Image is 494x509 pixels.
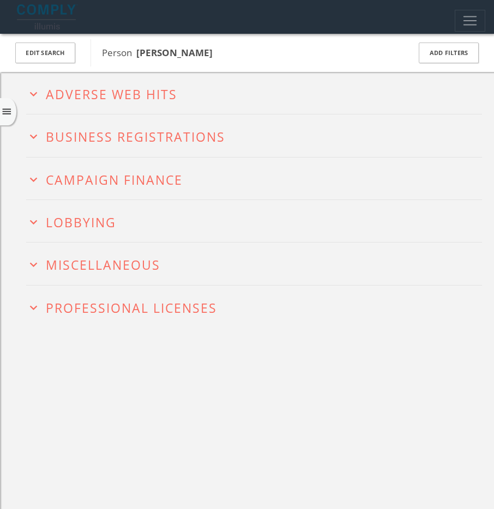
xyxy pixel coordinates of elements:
span: Lobbying [46,214,116,231]
button: expand_moreAdverse Web Hits [26,84,482,101]
button: expand_moreMiscellaneous [26,255,482,272]
button: expand_moreProfessional Licenses [26,298,482,315]
button: expand_moreCampaign Finance [26,170,482,187]
span: Campaign Finance [46,171,183,189]
button: expand_moreLobbying [26,213,482,229]
span: Business Registrations [46,128,225,146]
button: Edit Search [15,43,75,64]
i: expand_more [26,257,41,272]
i: expand_more [26,215,41,229]
i: expand_more [26,172,41,187]
button: expand_moreBusiness Registrations [26,127,482,144]
span: Miscellaneous [46,256,160,274]
b: [PERSON_NAME] [136,46,213,59]
span: Person [102,46,213,59]
span: Adverse Web Hits [46,86,177,103]
button: Add Filters [419,43,479,64]
i: expand_more [26,129,41,144]
i: menu [1,106,13,118]
span: Professional Licenses [46,299,217,317]
button: Toggle navigation [455,10,485,32]
i: expand_more [26,87,41,101]
i: expand_more [26,300,41,315]
img: illumis [17,4,78,29]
